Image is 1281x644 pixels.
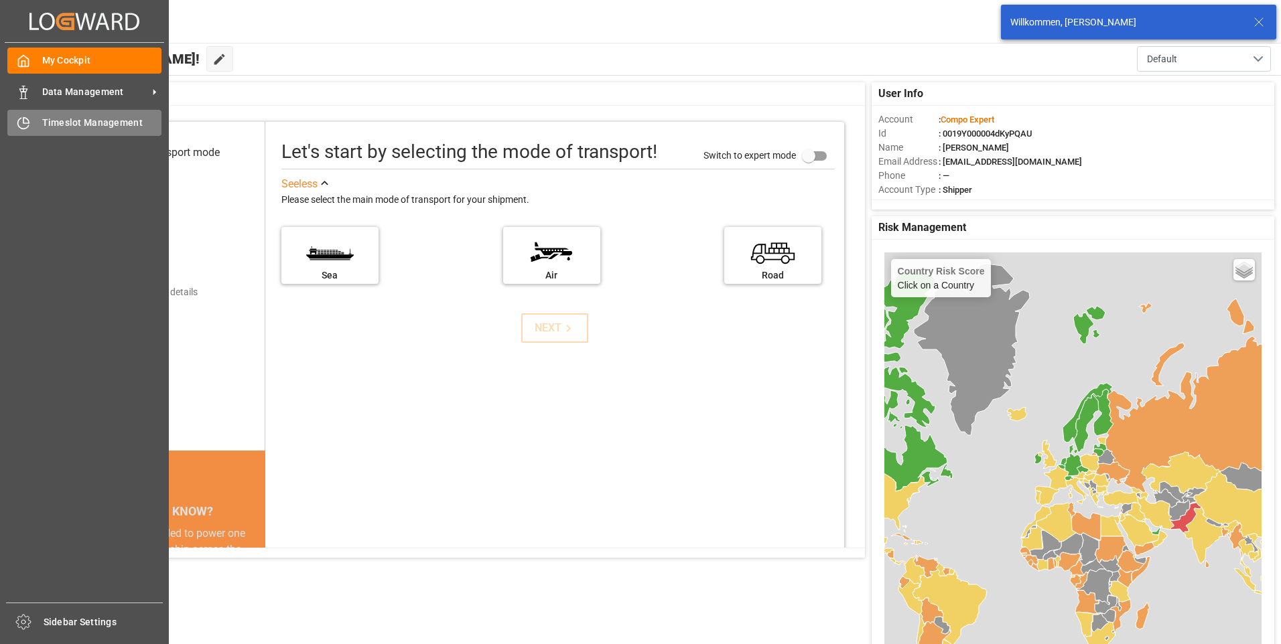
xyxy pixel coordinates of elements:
div: NEXT [535,320,576,336]
span: Email Address [878,155,939,169]
span: Default [1147,52,1177,66]
span: User Info [878,86,923,102]
button: open menu [1137,46,1271,72]
div: Click on a Country [898,266,985,291]
button: NEXT [521,313,588,343]
span: Account [878,112,939,127]
span: Sidebar Settings [44,615,163,629]
span: : 0019Y000004dKyPQAU [939,129,1032,139]
span: Name [878,141,939,155]
span: Phone [878,169,939,183]
button: next slide / item [247,526,265,638]
span: : — [939,171,949,181]
span: Account Type [878,183,939,197]
span: Timeslot Management [42,116,162,130]
span: Risk Management [878,220,966,236]
span: My Cockpit [42,54,162,68]
span: : [939,114,994,125]
span: Id [878,127,939,141]
span: Hello [PERSON_NAME]! [56,46,200,72]
div: Add shipping details [114,285,198,299]
span: : [EMAIL_ADDRESS][DOMAIN_NAME] [939,157,1082,167]
div: See less [281,176,318,192]
span: : Shipper [939,185,972,195]
div: Road [731,268,815,283]
a: Timeslot Management [7,110,161,136]
span: Compo Expert [941,114,994,125]
span: Switch to expert mode [703,149,796,160]
div: Air [510,268,594,283]
span: : [PERSON_NAME] [939,143,1009,153]
div: Sea [288,268,372,283]
span: Data Management [42,85,148,99]
a: My Cockpit [7,48,161,74]
a: Layers [1233,259,1255,280]
div: Willkommen, [PERSON_NAME] [1010,15,1241,29]
div: Please select the main mode of transport for your shipment. [281,192,835,208]
h4: Country Risk Score [898,266,985,276]
div: Let's start by selecting the mode of transport! [281,138,657,166]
